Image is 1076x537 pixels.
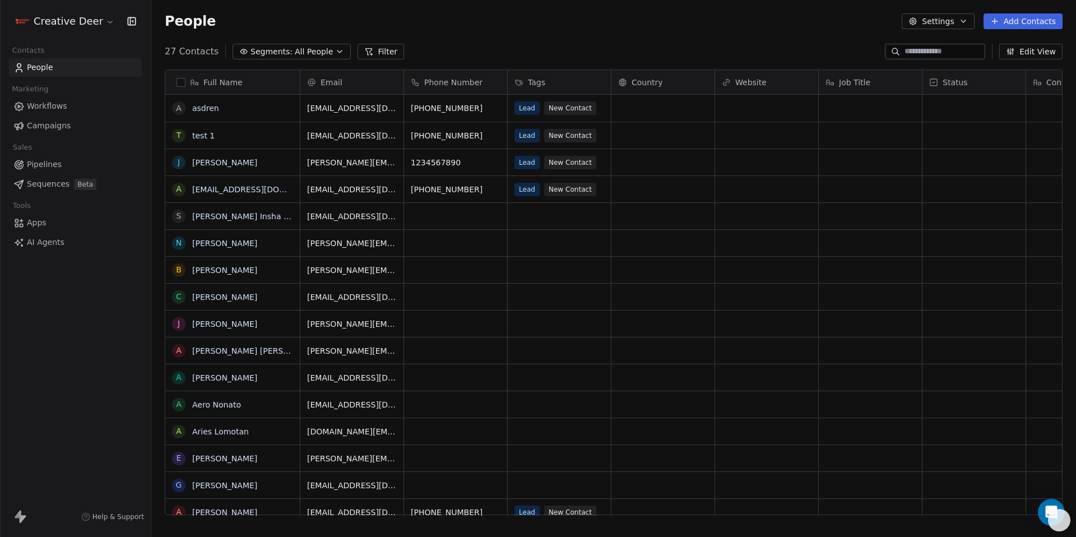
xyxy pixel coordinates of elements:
[715,70,818,94] div: Website
[27,159,62,170] span: Pipelines
[411,103,500,114] span: [PHONE_NUMBER]
[307,318,397,330] span: [PERSON_NAME][EMAIL_ADDRESS][DOMAIN_NAME]
[178,156,180,168] div: J
[192,158,257,167] a: [PERSON_NAME]
[307,399,397,410] span: [EMAIL_ADDRESS][DOMAIN_NAME]
[81,512,144,521] a: Help & Support
[307,157,397,168] span: [PERSON_NAME][EMAIL_ADDRESS][PERSON_NAME][DOMAIN_NAME]
[192,454,257,463] a: [PERSON_NAME]
[307,291,397,303] span: [EMAIL_ADDRESS][DOMAIN_NAME]
[300,70,403,94] div: Email
[544,183,596,196] span: New Contact
[307,184,397,195] span: [EMAIL_ADDRESS][DOMAIN_NAME]
[307,372,397,383] span: [EMAIL_ADDRESS][DOMAIN_NAME]
[611,70,715,94] div: Country
[74,179,96,190] span: Beta
[192,400,241,409] a: Aero Nonato
[176,399,182,410] div: A
[307,453,397,464] span: [PERSON_NAME][EMAIL_ADDRESS][DOMAIN_NAME]
[411,184,500,195] span: [PHONE_NUMBER]
[999,44,1063,59] button: Edit View
[192,373,257,382] a: [PERSON_NAME]
[192,481,257,490] a: [PERSON_NAME]
[544,101,596,115] span: New Contact
[192,104,219,113] a: asdren
[9,97,142,115] a: Workflows
[424,77,483,88] span: Phone Number
[358,44,404,59] button: Filter
[514,129,540,142] span: Lead
[192,346,325,355] a: [PERSON_NAME] [PERSON_NAME]
[295,46,333,58] span: All People
[632,77,663,88] span: Country
[7,81,53,98] span: Marketing
[411,130,500,141] span: [PHONE_NUMBER]
[16,15,29,28] img: Logo%20CD1.pdf%20(1).png
[984,13,1063,29] button: Add Contacts
[514,101,540,115] span: Lead
[176,425,182,437] div: A
[508,70,611,94] div: Tags
[321,77,342,88] span: Email
[176,345,182,357] div: A
[307,265,397,276] span: [PERSON_NAME][EMAIL_ADDRESS][PERSON_NAME][DOMAIN_NAME]
[165,95,300,516] div: grid
[176,506,182,518] div: A
[8,197,35,214] span: Tools
[404,70,507,94] div: Phone Number
[735,77,767,88] span: Website
[514,506,540,519] span: Lead
[192,508,257,517] a: [PERSON_NAME]
[192,427,249,436] a: Aries Lomotan
[13,12,117,31] button: Creative Deer
[176,103,182,114] div: a
[27,100,67,112] span: Workflows
[819,70,922,94] div: Job Title
[165,45,219,58] span: 27 Contacts
[192,131,215,140] a: test 1
[544,506,596,519] span: New Contact
[177,129,182,141] div: t
[176,372,182,383] div: A
[9,214,142,232] a: Apps
[9,155,142,174] a: Pipelines
[943,77,968,88] span: Status
[192,239,257,248] a: [PERSON_NAME]
[203,77,243,88] span: Full Name
[27,217,47,229] span: Apps
[411,157,500,168] span: 1234567890
[176,264,182,276] div: B
[9,58,142,77] a: People
[27,62,53,73] span: People
[528,77,545,88] span: Tags
[307,507,397,518] span: [EMAIL_ADDRESS][DOMAIN_NAME]
[176,479,182,491] div: G
[192,320,257,328] a: [PERSON_NAME]
[307,345,397,357] span: [PERSON_NAME][EMAIL_ADDRESS][DOMAIN_NAME]
[27,120,71,132] span: Campaigns
[307,426,397,437] span: [DOMAIN_NAME][EMAIL_ADDRESS][DOMAIN_NAME]
[411,507,500,518] span: [PHONE_NUMBER]
[178,318,180,330] div: J
[176,237,182,249] div: N
[307,480,397,491] span: [EMAIL_ADDRESS][DOMAIN_NAME]
[8,139,37,156] span: Sales
[192,266,257,275] a: [PERSON_NAME]
[192,212,349,221] a: [PERSON_NAME] Insha [PERSON_NAME]
[514,156,540,169] span: Lead
[922,70,1026,94] div: Status
[544,129,596,142] span: New Contact
[176,291,182,303] div: C
[192,293,257,302] a: [PERSON_NAME]
[34,14,103,29] span: Creative Deer
[9,117,142,135] a: Campaigns
[307,130,397,141] span: [EMAIL_ADDRESS][DOMAIN_NAME]
[514,183,540,196] span: Lead
[165,13,216,30] span: People
[1038,499,1065,526] div: Open Intercom Messenger
[9,175,142,193] a: SequencesBeta
[192,185,330,194] a: [EMAIL_ADDRESS][DOMAIN_NAME]
[902,13,974,29] button: Settings
[307,238,397,249] span: [PERSON_NAME][EMAIL_ADDRESS][PERSON_NAME][DOMAIN_NAME]
[27,237,64,248] span: AI Agents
